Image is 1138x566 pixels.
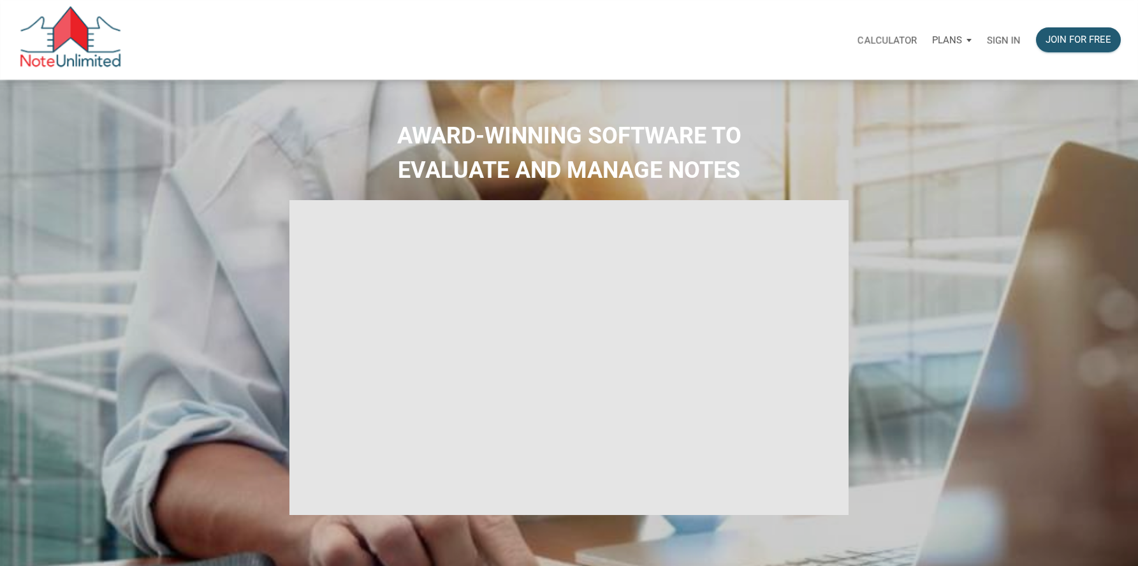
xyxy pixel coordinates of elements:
button: Plans [924,21,979,59]
iframe: NoteUnlimited [289,200,849,515]
a: Plans [924,20,979,60]
a: Calculator [850,20,924,60]
p: Sign in [987,34,1021,46]
a: Sign in [979,20,1028,60]
div: Join for free [1046,33,1111,47]
p: Plans [932,34,962,46]
button: Join for free [1036,27,1121,52]
h2: AWARD-WINNING SOFTWARE TO EVALUATE AND MANAGE NOTES [10,119,1128,187]
a: Join for free [1028,20,1128,60]
p: Calculator [857,34,917,46]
